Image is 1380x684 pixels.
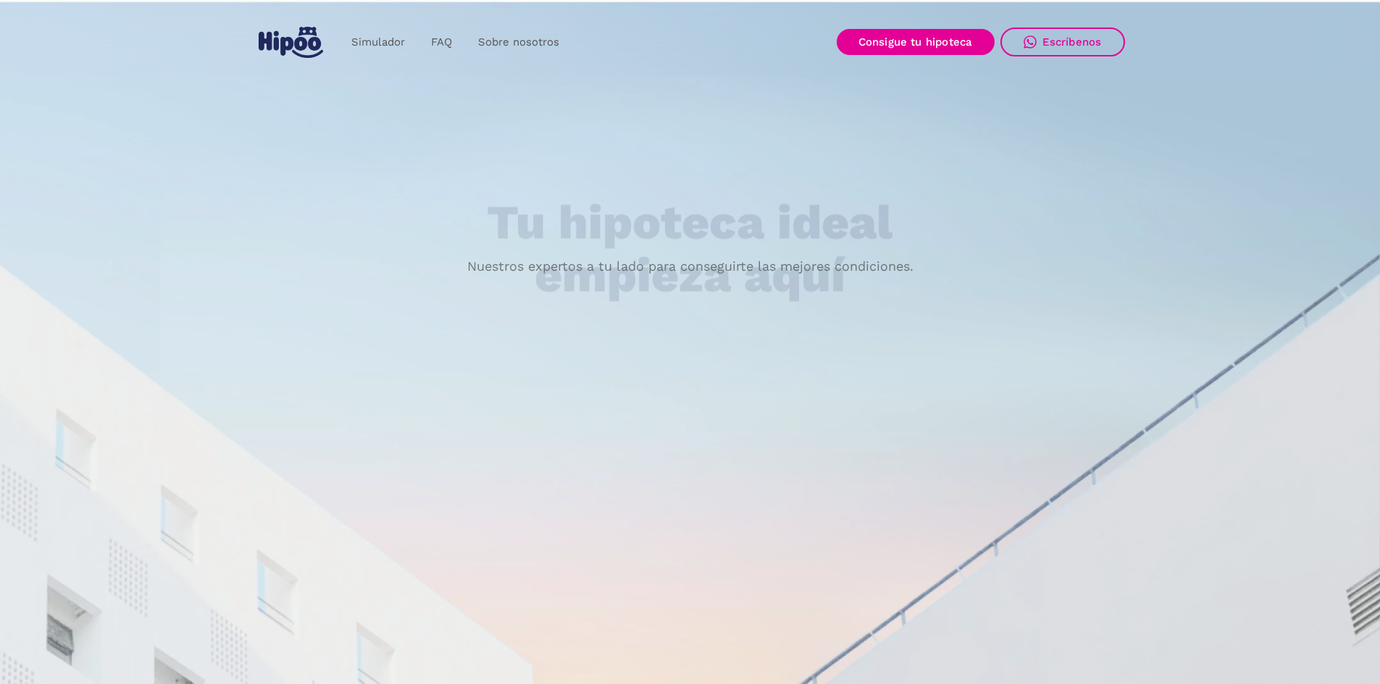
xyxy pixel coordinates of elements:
a: Simulador [338,28,418,56]
div: Escríbenos [1042,35,1102,48]
a: Escríbenos [1000,28,1125,56]
a: Consigue tu hipoteca [837,29,995,55]
a: FAQ [418,28,465,56]
a: home [256,21,327,64]
a: Sobre nosotros [465,28,572,56]
h1: Tu hipoteca ideal empieza aquí [415,197,964,302]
